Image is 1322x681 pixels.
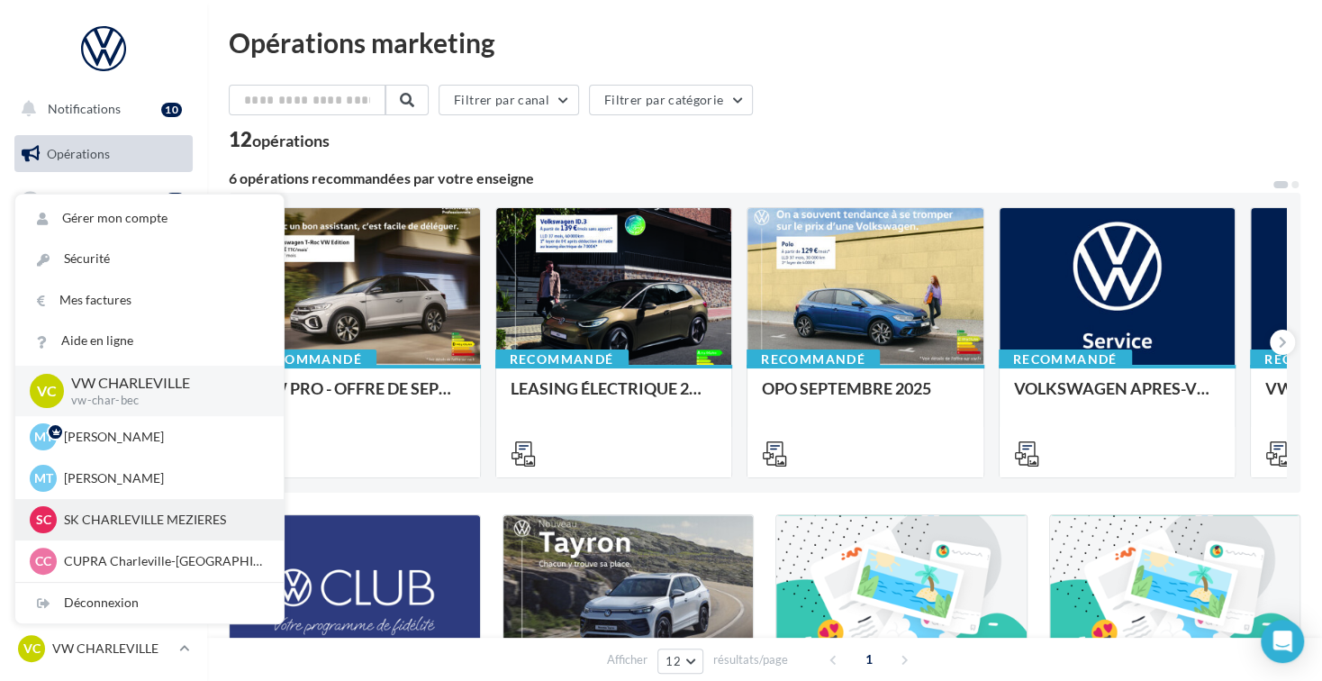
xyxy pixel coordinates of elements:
a: Mes factures [15,280,284,321]
span: MT [34,428,53,446]
div: LEASING ÉLECTRIQUE 2025 [511,379,718,415]
span: Opérations [47,146,110,161]
span: CC [35,552,51,570]
a: Aide en ligne [15,321,284,361]
p: [PERSON_NAME] [64,469,262,487]
span: VC [37,380,57,401]
a: Contacts [11,315,196,353]
span: résultats/page [713,651,788,668]
div: Opérations marketing [229,29,1300,56]
p: VW CHARLEVILLE [71,373,255,394]
a: Opérations [11,135,196,173]
div: VOLKSWAGEN APRES-VENTE [1014,379,1221,415]
div: VW PRO - OFFRE DE SEPTEMBRE 25 [258,379,466,415]
button: Filtrer par catégorie [589,85,753,115]
p: VW CHARLEVILLE [52,640,172,658]
div: opérations [252,132,330,149]
a: Gérer mon compte [15,198,284,239]
span: Notifications [48,101,121,116]
a: Campagnes [11,271,196,309]
div: Recommandé [243,350,376,369]
div: Recommandé [747,350,880,369]
div: 6 opérations recommandées par votre enseigne [229,171,1272,186]
a: Campagnes DataOnDemand [11,510,196,563]
span: Afficher [607,651,647,668]
a: VC VW CHARLEVILLE [14,631,193,666]
div: Recommandé [999,350,1132,369]
a: Boîte de réception18 [11,179,196,218]
a: Médiathèque [11,360,196,398]
div: 12 [229,130,330,150]
p: [PERSON_NAME] [64,428,262,446]
a: Calendrier [11,405,196,443]
div: Recommandé [495,350,629,369]
p: vw-char-bec [71,393,255,409]
span: SC [36,511,51,529]
div: Open Intercom Messenger [1261,620,1304,663]
div: Déconnexion [15,583,284,623]
span: 12 [666,654,681,668]
button: Notifications 10 [11,90,189,128]
p: CUPRA Charleville-[GEOGRAPHIC_DATA] [64,552,262,570]
span: Boîte de réception [46,191,149,206]
span: MT [34,469,53,487]
span: 1 [855,645,883,674]
button: Filtrer par canal [439,85,579,115]
button: 12 [657,649,703,674]
a: PLV et print personnalisable [11,449,196,503]
div: 10 [161,103,182,117]
div: OPO SEPTEMBRE 2025 [762,379,969,415]
a: Visibilité en ligne [11,226,196,264]
a: Sécurité [15,239,284,279]
span: VC [23,640,41,658]
p: SK CHARLEVILLE MEZIERES [64,511,262,529]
